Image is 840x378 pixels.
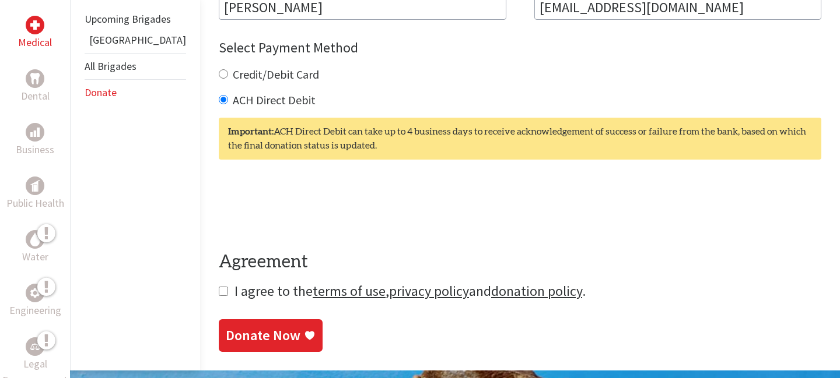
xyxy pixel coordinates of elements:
div: Business [26,123,44,142]
li: Upcoming Brigades [85,6,186,32]
a: Donate Now [219,319,323,352]
img: Dental [30,73,40,84]
p: Business [16,142,54,158]
label: ACH Direct Debit [233,93,316,107]
a: terms of use [313,282,386,300]
a: Upcoming Brigades [85,12,171,26]
strong: Important: [228,127,274,136]
h4: Select Payment Method [219,38,821,57]
a: EngineeringEngineering [9,284,61,319]
a: WaterWater [22,230,48,265]
span: I agree to the , and . [235,282,586,300]
div: Public Health [26,176,44,195]
div: Medical [26,16,44,34]
li: Ghana [85,32,186,53]
img: Medical [30,20,40,30]
a: privacy policy [389,282,469,300]
li: All Brigades [85,53,186,80]
div: Dental [26,69,44,88]
a: All Brigades [85,59,136,73]
iframe: reCAPTCHA [219,183,396,228]
div: Legal Empowerment [26,337,44,356]
img: Business [30,128,40,137]
p: Water [22,249,48,265]
a: donation policy [491,282,582,300]
img: Engineering [30,288,40,298]
img: Public Health [30,180,40,192]
p: Public Health [6,195,64,211]
a: Public HealthPublic Health [6,176,64,211]
img: Legal Empowerment [30,343,40,350]
div: Water [26,230,44,249]
p: Dental [21,88,50,104]
li: Donate [85,80,186,105]
a: BusinessBusiness [16,123,54,158]
h4: Agreement [219,252,821,273]
p: Engineering [9,302,61,319]
a: [GEOGRAPHIC_DATA] [89,33,186,47]
a: Donate [85,86,117,99]
div: ACH Direct Debit can take up to 4 business days to receive acknowledgement of success or failure ... [219,118,821,160]
a: DentalDental [21,69,50,104]
p: Medical [18,34,52,51]
img: Water [30,233,40,246]
a: MedicalMedical [18,16,52,51]
label: Credit/Debit Card [233,67,319,82]
div: Donate Now [226,326,300,345]
div: Engineering [26,284,44,302]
